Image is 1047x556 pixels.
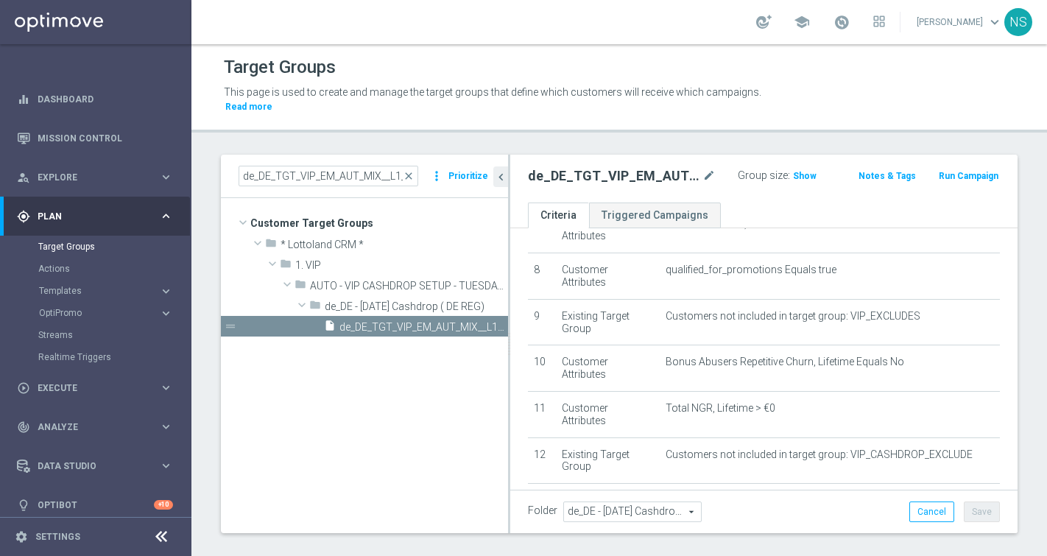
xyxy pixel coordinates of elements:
i: keyboard_arrow_right [159,381,173,395]
input: Quick find group or folder [239,166,418,186]
a: Streams [38,329,153,341]
i: keyboard_arrow_right [159,209,173,223]
button: Prioritize [446,166,490,186]
a: Triggered Campaigns [589,203,721,228]
div: Actions [38,258,190,280]
div: Data Studio [17,460,159,473]
label: Folder [528,504,557,517]
i: folder [295,278,306,295]
a: Dashboard [38,80,173,119]
span: This page is used to create and manage the target groups that define which customers will receive... [224,86,761,98]
a: Mission Control [38,119,173,158]
span: Total NGR, Lifetime > €0 [666,402,775,415]
button: Data Studio keyboard_arrow_right [16,460,174,472]
button: Notes & Tags [857,168,917,184]
div: Templates [38,280,190,302]
i: keyboard_arrow_right [159,459,173,473]
i: insert_drive_file [324,320,336,337]
div: Realtime Triggers [38,346,190,368]
button: Run Campaign [937,168,1000,184]
span: Customers not included in target group: VIP_EXCLUDES [666,310,920,323]
button: Templates keyboard_arrow_right [38,285,174,297]
i: gps_fixed [17,210,30,223]
td: Customer Attributes [556,207,660,253]
button: play_circle_outline Execute keyboard_arrow_right [16,382,174,394]
div: Optibot [17,485,173,524]
a: Optibot [38,485,154,524]
td: 8 [528,253,556,300]
span: Customers not included in target group: VIP_CASHDROP_EXCLUDE [666,448,973,461]
i: keyboard_arrow_right [159,420,173,434]
button: Mission Control [16,133,174,144]
i: chevron_left [494,170,508,184]
td: Existing Target Group [556,437,660,484]
i: keyboard_arrow_right [159,284,173,298]
a: Actions [38,263,153,275]
div: OptiPromo [39,309,159,317]
div: OptiPromo keyboard_arrow_right [38,307,174,319]
td: 9 [528,299,556,345]
button: track_changes Analyze keyboard_arrow_right [16,421,174,433]
div: Mission Control [17,119,173,158]
a: Target Groups [38,241,153,253]
span: school [794,14,810,30]
i: track_changes [17,420,30,434]
span: de_DE_TGT_VIP_EM_AUT_MIX__L1_CASHDROP_INVITE [339,321,508,334]
button: person_search Explore keyboard_arrow_right [16,172,174,183]
i: equalizer [17,93,30,106]
a: Realtime Triggers [38,351,153,363]
h1: Target Groups [224,57,336,78]
td: Customer Attributes [556,345,660,392]
td: Existing Target Group [556,299,660,345]
span: AUTO - VIP CASHDROP SETUP - TUESDAYS [310,280,508,292]
i: mode_edit [702,167,716,185]
button: gps_fixed Plan keyboard_arrow_right [16,211,174,222]
td: 11 [528,391,556,437]
div: Templates [39,286,159,295]
span: Analyze [38,423,159,432]
span: Templates [39,286,144,295]
td: 10 [528,345,556,392]
a: Criteria [528,203,589,228]
label: Group size [738,169,788,182]
i: keyboard_arrow_right [159,306,173,320]
div: Dashboard [17,80,173,119]
div: lightbulb Optibot +10 [16,499,174,511]
div: Explore [17,171,159,184]
span: Data Studio [38,462,159,471]
button: Save [964,502,1000,522]
div: Target Groups [38,236,190,258]
span: OptiPromo [39,309,144,317]
td: Customer Attributes [556,253,660,300]
td: 7 [528,207,556,253]
span: keyboard_arrow_down [987,14,1003,30]
span: Bonus Abusers Repetitive Churn, Lifetime Equals No [666,356,904,368]
span: Show [793,171,817,181]
button: equalizer Dashboard [16,94,174,105]
i: settings [15,530,28,543]
a: Settings [35,532,80,541]
span: qualified_for_promotions Equals true [666,264,836,276]
span: 1. VIP [295,259,508,272]
td: Customer Attributes [556,391,660,437]
i: keyboard_arrow_right [159,170,173,184]
div: +10 [154,500,173,510]
button: Read more [224,99,274,115]
button: chevron_left [493,166,508,187]
span: Explore [38,173,159,182]
i: folder [280,258,292,275]
i: more_vert [429,166,444,186]
div: Analyze [17,420,159,434]
span: de_DE - Tuesday Cashdrop ( DE REG) [325,300,508,313]
div: Execute [17,381,159,395]
i: folder [265,237,277,254]
span: Customer Target Groups [250,213,508,233]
